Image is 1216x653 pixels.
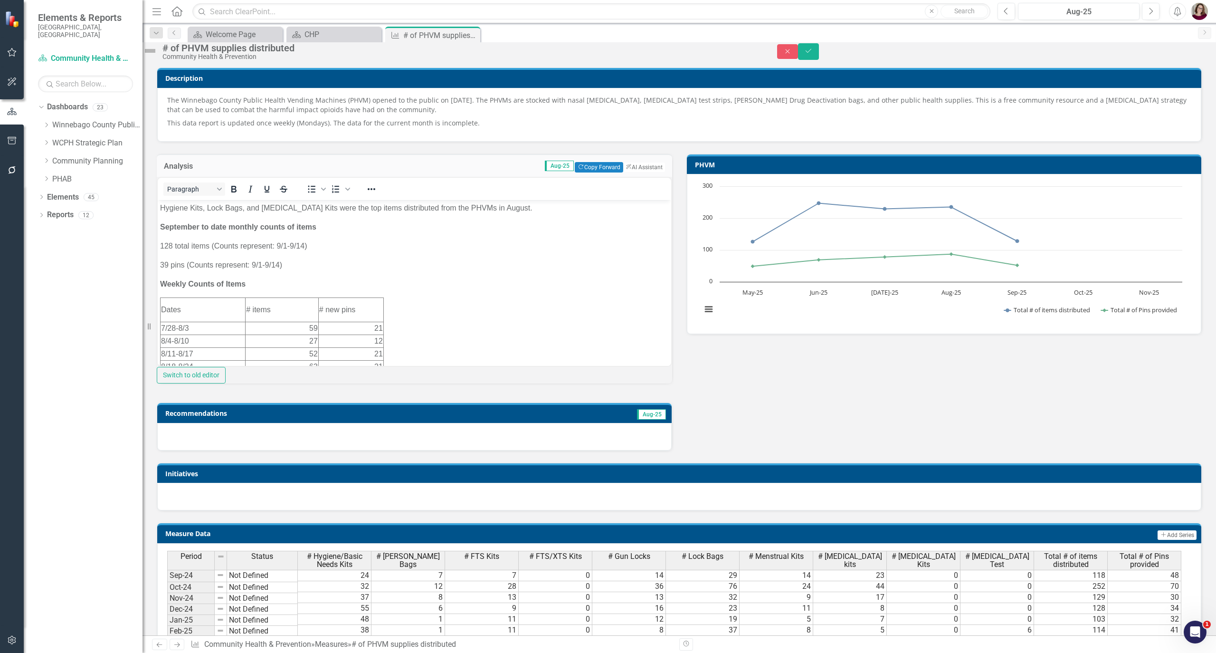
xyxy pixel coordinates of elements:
[158,200,671,366] iframe: Rich Text Area
[163,182,225,196] button: Block Paragraph
[1034,625,1108,636] td: 114
[164,162,261,171] h3: Analysis
[1108,603,1181,614] td: 34
[445,603,519,614] td: 9
[887,592,960,603] td: 0
[682,552,723,561] span: # Lock Bags
[167,593,215,604] td: Nov-24
[180,552,202,561] span: Period
[1111,306,1177,314] text: Total # of Pins provided
[809,288,827,297] text: Jun-25
[592,570,666,581] td: 14
[1108,581,1181,592] td: 70
[740,614,813,625] td: 5
[813,614,887,625] td: 7
[697,182,1187,324] svg: Interactive chart
[52,138,142,149] a: WCPH Strategic Plan
[1034,592,1108,603] td: 129
[883,207,887,211] path: Jul-25, 229. Total # of items distributed.
[666,592,740,603] td: 32
[887,614,960,625] td: 0
[519,592,592,603] td: 0
[298,592,371,603] td: 37
[749,552,804,561] span: # Menstrual Kits
[38,12,133,23] span: Elements & Reports
[217,627,224,634] img: 8DAGhfEEPCf229AAAAAElFTkSuQmCC
[167,615,215,626] td: Jan-25
[887,625,960,636] td: 0
[373,552,443,569] span: # [PERSON_NAME] Bags
[519,581,592,592] td: 0
[1203,621,1211,628] span: 1
[161,161,226,173] td: 21
[165,470,1197,477] h3: Initiatives
[88,161,161,173] td: 63
[751,240,755,244] path: May-25, 126. Total # of items distributed.
[78,211,94,219] div: 12
[351,640,456,649] div: # of PHVM supplies distributed
[371,581,445,592] td: 12
[167,570,215,582] td: Sep-24
[227,615,298,626] td: Not Defined
[1016,239,1019,243] path: Sep-25, 128. Total # of items distributed.
[815,552,884,569] span: # [MEDICAL_DATA] kits
[813,625,887,636] td: 5
[190,639,672,650] div: » »
[47,102,88,113] a: Dashboards
[298,625,371,636] td: 38
[871,288,898,297] text: [DATE]-25
[941,288,961,297] text: Aug-25
[703,181,712,190] text: 300
[813,592,887,603] td: 17
[190,29,280,40] a: Welcome Page
[1108,570,1181,581] td: 48
[1108,625,1181,636] td: 41
[887,603,960,614] td: 0
[315,640,348,649] a: Measures
[960,625,1034,636] td: 6
[217,605,224,613] img: 8DAGhfEEPCf229AAAAAElFTkSuQmCC
[666,614,740,625] td: 19
[592,603,666,614] td: 16
[1004,306,1091,314] button: Show Total # of items distributed
[165,75,1197,82] h3: Description
[1036,552,1105,569] span: Total # of items distributed
[1021,6,1136,18] div: Aug-25
[289,29,379,40] a: CHP
[363,182,380,196] button: Reveal or hide additional toolbar items
[889,552,958,569] span: # [MEDICAL_DATA] Kits
[813,603,887,614] td: 8
[1034,614,1108,625] td: 103
[227,626,298,637] td: Not Defined
[217,553,225,560] img: 8DAGhfEEPCf229AAAAAElFTkSuQmCC
[52,156,142,167] a: Community Planning
[165,410,503,417] h3: Recommendations
[960,614,1034,625] td: 0
[960,592,1034,603] td: 0
[695,161,1197,168] h3: PHVM
[1074,288,1092,297] text: Oct-25
[623,163,665,172] button: AI Assistant
[1101,306,1178,314] button: Show Total # of Pins provided
[666,625,740,636] td: 37
[813,570,887,581] td: 23
[464,552,499,561] span: # FTS Kits
[298,603,371,614] td: 55
[740,581,813,592] td: 24
[742,288,763,297] text: May-25
[817,258,821,262] path: Jun-25, 69. Total # of Pins provided.
[519,625,592,636] td: 0
[1016,263,1019,267] path: Sep-25, 52. Total # of Pins provided.
[1034,570,1108,581] td: 118
[575,162,623,173] button: Copy Forward
[162,53,758,60] div: Community Health & Prevention
[167,185,214,193] span: Paragraph
[1191,3,1208,20] img: Sarahjean Schluechtermann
